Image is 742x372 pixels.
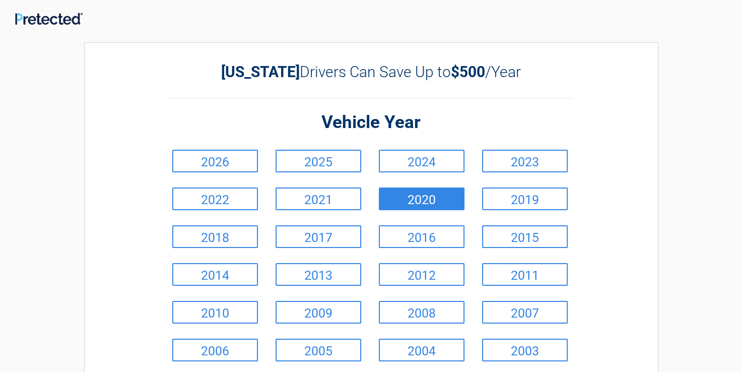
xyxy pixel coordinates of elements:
a: 2022 [172,188,258,210]
a: 2012 [379,263,464,286]
a: 2014 [172,263,258,286]
b: $500 [451,63,485,81]
a: 2024 [379,150,464,172]
a: 2017 [276,225,361,248]
a: 2004 [379,339,464,361]
a: 2021 [276,188,361,210]
a: 2006 [172,339,258,361]
a: 2020 [379,188,464,210]
img: Main Logo [15,13,83,25]
a: 2019 [482,188,568,210]
h2: Drivers Can Save Up to /Year [170,63,573,81]
a: 2026 [172,150,258,172]
a: 2003 [482,339,568,361]
h2: Vehicle Year [170,111,573,135]
a: 2016 [379,225,464,248]
b: [US_STATE] [221,63,300,81]
a: 2013 [276,263,361,286]
a: 2018 [172,225,258,248]
a: 2010 [172,301,258,324]
a: 2025 [276,150,361,172]
a: 2023 [482,150,568,172]
a: 2011 [482,263,568,286]
a: 2008 [379,301,464,324]
a: 2007 [482,301,568,324]
a: 2015 [482,225,568,248]
a: 2005 [276,339,361,361]
a: 2009 [276,301,361,324]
